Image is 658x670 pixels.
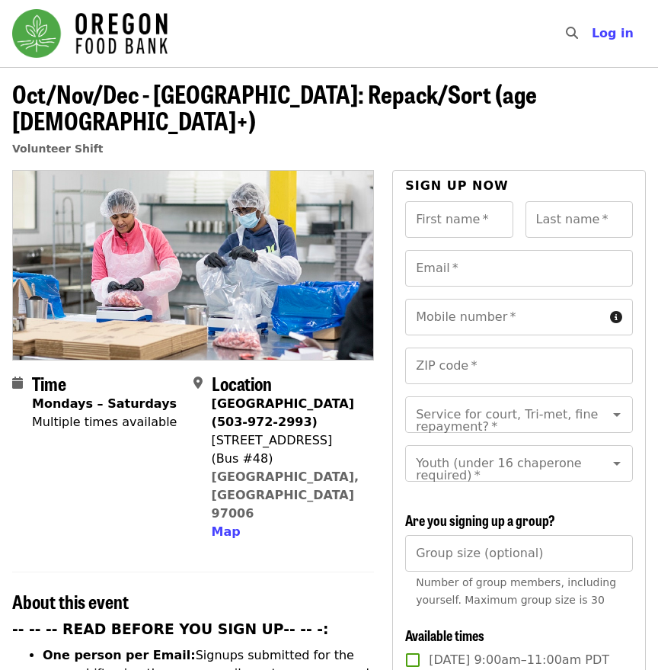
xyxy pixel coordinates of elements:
strong: -- -- -- READ BEFORE YOU SIGN UP-- -- -: [12,621,329,637]
span: Oct/Nov/Dec - [GEOGRAPHIC_DATA]: Repack/Sort (age [DEMOGRAPHIC_DATA]+) [12,75,537,138]
span: Time [32,370,66,396]
div: [STREET_ADDRESS] [212,431,363,450]
input: Search [587,15,599,52]
i: calendar icon [12,376,23,390]
input: Email [405,250,633,287]
img: Oregon Food Bank - Home [12,9,168,58]
span: Number of group members, including yourself. Maximum group size is 30 [416,576,616,606]
span: Map [212,524,241,539]
strong: Mondays – Saturdays [32,396,177,411]
input: Last name [525,201,633,238]
a: [GEOGRAPHIC_DATA], [GEOGRAPHIC_DATA] 97006 [212,470,359,521]
span: About this event [12,588,129,614]
img: Oct/Nov/Dec - Beaverton: Repack/Sort (age 10+) organized by Oregon Food Bank [13,171,373,360]
button: Open [606,453,628,474]
i: search icon [566,26,578,40]
strong: [GEOGRAPHIC_DATA] (503-972-2993) [212,396,354,429]
div: (Bus #48) [212,450,363,468]
div: Multiple times available [32,413,177,431]
button: Log in [580,18,646,49]
input: ZIP code [405,348,633,384]
i: map-marker-alt icon [193,376,203,390]
button: Open [606,404,628,425]
span: Location [212,370,272,396]
i: circle-info icon [610,310,622,325]
button: Map [212,523,241,541]
a: Volunteer Shift [12,143,104,155]
span: Available times [405,625,484,645]
input: Mobile number [405,299,604,335]
strong: One person per Email: [43,648,196,662]
span: Sign up now [405,178,509,193]
input: [object Object] [405,535,633,572]
span: [DATE] 9:00am–11:00am PDT [429,651,609,669]
input: First name [405,201,513,238]
span: Are you signing up a group? [405,510,555,530]
span: Log in [592,26,634,40]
